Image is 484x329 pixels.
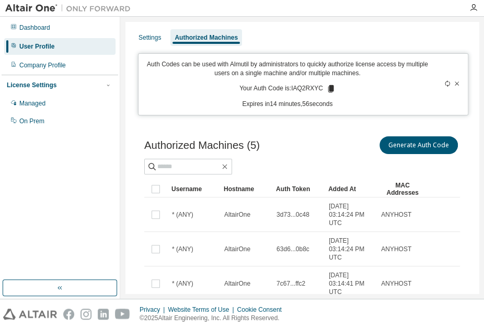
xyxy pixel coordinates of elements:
span: 7c67...ffc2 [276,279,305,288]
div: User Profile [19,42,54,51]
p: Expires in 14 minutes, 56 seconds [145,100,430,109]
img: Altair One [5,3,136,14]
img: facebook.svg [63,309,74,320]
span: Authorized Machines (5) [144,139,260,151]
div: MAC Addresses [381,181,424,197]
div: Managed [19,99,45,108]
div: Company Profile [19,61,66,69]
div: Authorized Machines [175,33,238,42]
span: 3d73...0c48 [276,210,309,219]
span: * (ANY) [172,245,193,253]
div: Added At [328,181,372,197]
span: ANYHOST [381,210,411,219]
p: © 2025 Altair Engineering, Inc. All Rights Reserved. [140,314,288,323]
div: Auth Token [276,181,320,197]
span: * (ANY) [172,279,193,288]
span: 63d6...0b8c [276,245,309,253]
img: altair_logo.svg [3,309,57,320]
span: [DATE] 03:14:24 PM UTC [329,237,372,262]
img: linkedin.svg [98,309,109,320]
span: * (ANY) [172,210,193,219]
span: AltairOne [224,210,250,219]
span: AltairOne [224,279,250,288]
span: [DATE] 03:14:41 PM UTC [329,271,372,296]
button: Generate Auth Code [379,136,458,154]
div: Dashboard [19,23,50,32]
span: ANYHOST [381,245,411,253]
p: Your Auth Code is: IAQ2RXYC [239,84,336,93]
div: License Settings [7,81,56,89]
div: Settings [139,33,161,42]
div: Privacy [140,305,168,314]
div: Website Terms of Use [168,305,237,314]
span: ANYHOST [381,279,411,288]
div: On Prem [19,117,44,125]
span: [DATE] 03:14:24 PM UTC [329,202,372,227]
div: Username [171,181,215,197]
div: Cookie Consent [237,305,287,314]
img: instagram.svg [80,309,91,320]
span: AltairOne [224,245,250,253]
img: youtube.svg [115,309,130,320]
div: Hostname [224,181,268,197]
p: Auth Codes can be used with Almutil by administrators to quickly authorize license access by mult... [145,60,430,78]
